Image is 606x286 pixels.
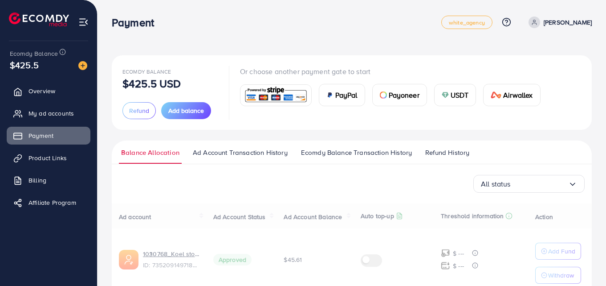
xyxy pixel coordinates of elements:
[28,176,46,185] span: Billing
[491,91,501,99] img: card
[122,102,156,119] button: Refund
[449,20,485,25] span: white_agency
[483,84,540,106] a: cardAirwallex
[7,194,90,211] a: Affiliate Program
[503,90,533,100] span: Airwallex
[7,104,90,122] a: My ad accounts
[7,149,90,167] a: Product Links
[129,106,149,115] span: Refund
[28,131,53,140] span: Payment
[168,106,204,115] span: Add balance
[511,177,568,191] input: Search for option
[544,17,592,28] p: [PERSON_NAME]
[240,84,312,106] a: card
[473,175,585,193] div: Search for option
[441,16,492,29] a: white_agency
[161,102,211,119] button: Add balance
[326,91,334,99] img: card
[319,84,365,106] a: cardPayPal
[372,84,427,106] a: cardPayoneer
[442,91,449,99] img: card
[9,12,69,26] img: logo
[568,246,599,279] iframe: Chat
[335,90,358,100] span: PayPal
[10,58,39,71] span: $425.5
[301,148,412,158] span: Ecomdy Balance Transaction History
[78,61,87,70] img: image
[525,17,592,28] a: [PERSON_NAME]
[7,127,90,145] a: Payment
[121,148,179,158] span: Balance Allocation
[425,148,469,158] span: Refund History
[28,153,67,162] span: Product Links
[243,86,309,105] img: card
[380,91,387,99] img: card
[451,90,469,100] span: USDT
[240,66,548,77] p: Or choose another payment gate to start
[7,171,90,189] a: Billing
[28,109,74,118] span: My ad accounts
[481,177,511,191] span: All status
[193,148,288,158] span: Ad Account Transaction History
[7,82,90,100] a: Overview
[112,16,161,29] h3: Payment
[78,17,89,27] img: menu
[28,87,55,95] span: Overview
[28,198,76,207] span: Affiliate Program
[10,49,58,58] span: Ecomdy Balance
[122,78,181,89] p: $425.5 USD
[434,84,476,106] a: cardUSDT
[122,68,171,75] span: Ecomdy Balance
[389,90,419,100] span: Payoneer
